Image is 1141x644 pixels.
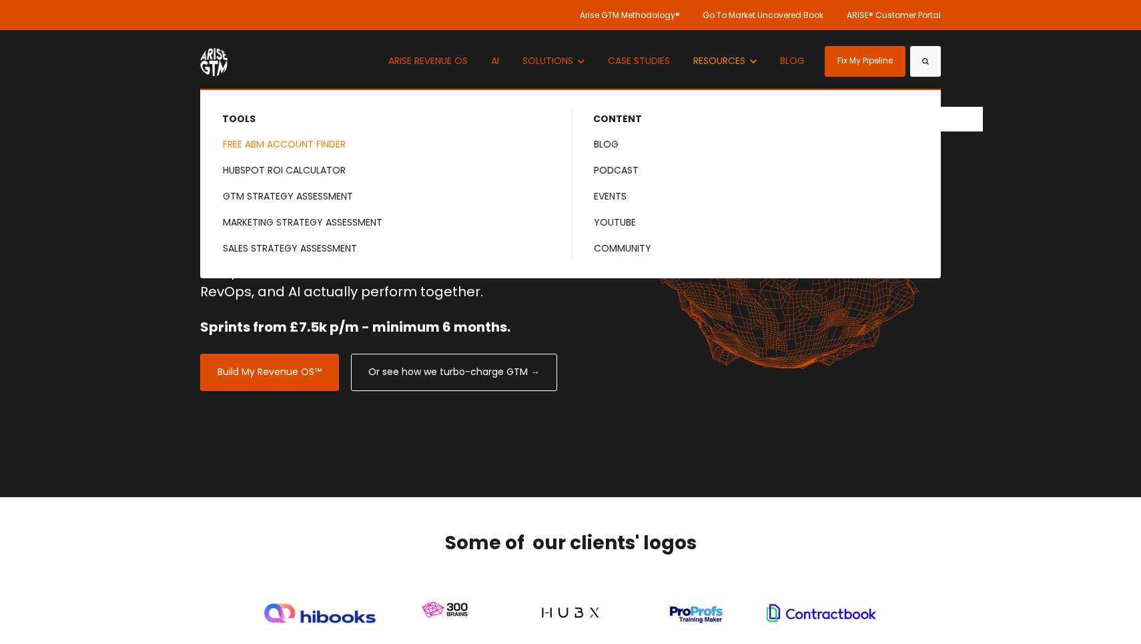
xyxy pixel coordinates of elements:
a: SALES STRATEGY ASSESSMENT [202,236,570,261]
a: HUBSPOT ROI CALCULATOR [202,158,570,183]
button: Show submenu for RESOURCES RESOURCES [683,30,767,92]
span: Show submenu for SOLUTIONS [522,54,523,55]
a: Build My Revenue OS™ [200,354,339,391]
span: RESOURCES [693,54,745,67]
img: 300 brains colour testimonials-1 [389,581,501,644]
a: BLOG [573,132,941,157]
img: contract book logo [767,600,876,625]
a: FREE ABM ACCOUNT FINDER [202,132,570,157]
a: ARISE REVENUE OS [378,30,478,92]
a: Fix My Pipeline [825,46,905,77]
a: MARKETING STRATEGY ASSESSMENT [202,210,570,235]
a: YOUTUBE [573,210,941,235]
a: PODCAST [573,158,941,183]
nav: Desktop navigation [378,30,814,92]
img: proprofs training maker [667,599,725,626]
span: TOOLS [222,112,256,126]
a: COMMUNITY [573,236,941,261]
h2: Some of our clients' logos [264,531,877,556]
span: CONTENT [593,112,642,126]
a: BLOG [770,30,815,92]
button: Search [910,46,941,77]
strong: Sprints from £7.5k p/m - minimum 6 months. [200,318,510,336]
img: site-logo [264,603,376,623]
button: Show submenu for TOOLS TOOLS [201,107,613,131]
img: hubx logo-2 [533,599,608,627]
button: Show submenu for CONTENT CONTENT [572,107,983,131]
a: CASE STUDIES [598,30,680,92]
span: Show submenu for RESOURCES [693,54,694,55]
a: Or see how we turbo-charge GTM → [351,354,557,391]
span: SOLUTIONS [522,54,573,67]
a: GTM STRATEGY ASSESSMENT [202,184,570,209]
button: Show submenu for SOLUTIONS SOLUTIONS [512,30,595,92]
a: AI [481,30,509,92]
img: ARISE GTM logo (1) white [200,46,228,76]
a: EVENTS [573,184,941,209]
